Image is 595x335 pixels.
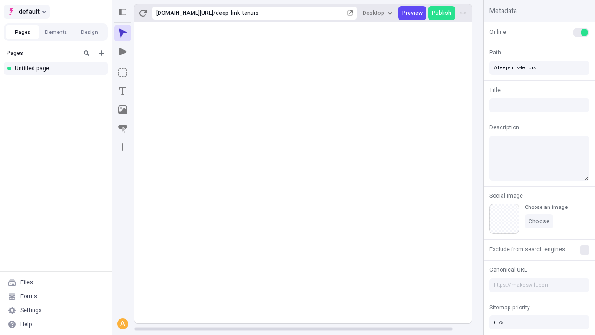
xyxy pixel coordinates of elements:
[489,303,530,312] span: Sitemap priority
[525,214,553,228] button: Choose
[213,9,216,17] div: /
[118,319,127,328] div: A
[525,204,568,211] div: Choose an image
[489,245,565,254] span: Exclude from search engines
[489,48,501,57] span: Path
[7,49,77,57] div: Pages
[363,9,384,17] span: Desktop
[432,9,451,17] span: Publish
[114,101,131,118] button: Image
[489,86,501,94] span: Title
[428,6,455,20] button: Publish
[156,9,213,17] div: [URL][DOMAIN_NAME]
[4,5,50,19] button: Select site
[114,83,131,100] button: Text
[489,123,519,132] span: Description
[20,307,42,314] div: Settings
[489,192,523,200] span: Social Image
[489,28,506,36] span: Online
[398,6,426,20] button: Preview
[489,266,527,274] span: Canonical URL
[96,47,107,59] button: Add new
[402,9,423,17] span: Preview
[20,279,33,286] div: Files
[359,6,397,20] button: Desktop
[15,65,100,72] div: Untitled page
[114,120,131,137] button: Button
[114,64,131,81] button: Box
[6,25,39,39] button: Pages
[489,278,589,292] input: https://makeswift.com
[20,321,32,328] div: Help
[39,25,73,39] button: Elements
[19,6,40,17] span: default
[529,218,549,225] span: Choose
[20,293,37,300] div: Forms
[216,9,345,17] div: deep-link-tenuis
[73,25,106,39] button: Design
